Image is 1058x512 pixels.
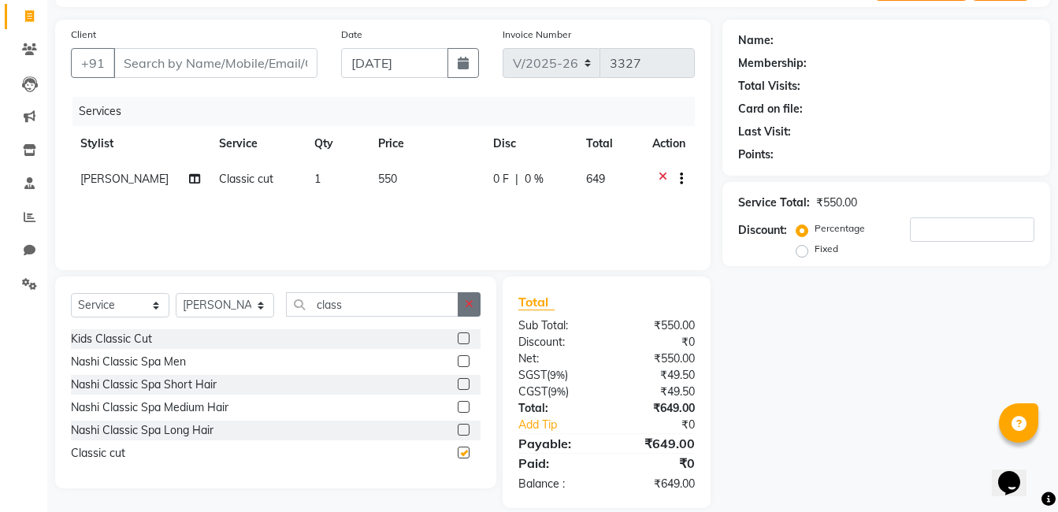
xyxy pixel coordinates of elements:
div: Discount: [738,222,787,239]
div: Nashi Classic Spa Short Hair [71,377,217,393]
th: Stylist [71,126,210,161]
div: ( ) [507,367,607,384]
input: Search or Scan [286,292,458,317]
span: 9% [551,385,566,398]
span: Classic cut [219,172,273,186]
div: Total: [507,400,607,417]
div: Kids Classic Cut [71,331,152,347]
span: 1 [314,172,321,186]
div: ₹550.00 [607,351,707,367]
div: Membership: [738,55,807,72]
div: Nashi Classic Spa Men [71,354,186,370]
div: Paid: [507,454,607,473]
div: ₹0 [607,334,707,351]
div: Classic cut [71,445,125,462]
div: Nashi Classic Spa Medium Hair [71,399,228,416]
label: Client [71,28,96,42]
a: Add Tip [507,417,623,433]
div: Discount: [507,334,607,351]
span: 0 % [525,171,544,187]
label: Percentage [815,221,865,236]
th: Disc [484,126,577,161]
label: Fixed [815,242,838,256]
th: Qty [305,126,369,161]
div: ₹550.00 [607,317,707,334]
button: +91 [71,48,115,78]
div: Total Visits: [738,78,800,95]
th: Action [643,126,695,161]
div: ( ) [507,384,607,400]
div: Sub Total: [507,317,607,334]
th: Price [369,126,484,161]
span: SGST [518,368,547,382]
div: Payable: [507,434,607,453]
span: 9% [550,369,565,381]
div: Service Total: [738,195,810,211]
div: Card on file: [738,101,803,117]
div: ₹0 [623,417,707,433]
div: Last Visit: [738,124,791,140]
span: 550 [378,172,397,186]
div: ₹0 [607,454,707,473]
span: [PERSON_NAME] [80,172,169,186]
span: CGST [518,384,548,399]
div: ₹649.00 [607,476,707,492]
div: Net: [507,351,607,367]
div: ₹649.00 [607,434,707,453]
span: Total [518,294,555,310]
div: Name: [738,32,774,49]
div: Services [72,97,707,126]
div: ₹550.00 [816,195,857,211]
div: ₹649.00 [607,400,707,417]
span: | [515,171,518,187]
th: Total [577,126,643,161]
span: 649 [586,172,605,186]
div: Points: [738,147,774,163]
div: ₹49.50 [607,367,707,384]
div: ₹49.50 [607,384,707,400]
th: Service [210,126,305,161]
div: Balance : [507,476,607,492]
div: Nashi Classic Spa Long Hair [71,422,213,439]
span: 0 F [493,171,509,187]
iframe: chat widget [992,449,1042,496]
label: Date [341,28,362,42]
label: Invoice Number [503,28,571,42]
input: Search by Name/Mobile/Email/Code [113,48,317,78]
